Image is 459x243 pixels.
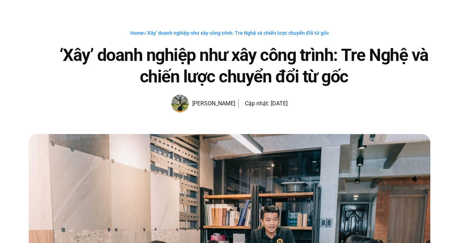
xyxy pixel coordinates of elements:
[171,95,189,113] img: Picture of Đoàn Đức
[171,95,235,113] a: Picture of Đoàn Đức [PERSON_NAME]
[146,30,329,36] span: ‘Xây’ doanh nghiệp như xây công trình: Tre Nghệ và chiến lược chuyển đổi từ gốc
[130,30,144,36] a: Home
[245,100,269,107] span: Cập nhật:
[130,30,329,36] span: »
[271,100,288,107] time: [DATE]
[57,44,430,87] h1: ‘Xây’ doanh nghiệp như xây công trình: Tre Nghệ và chiến lược chuyển đổi từ gốc
[189,99,235,109] span: [PERSON_NAME]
